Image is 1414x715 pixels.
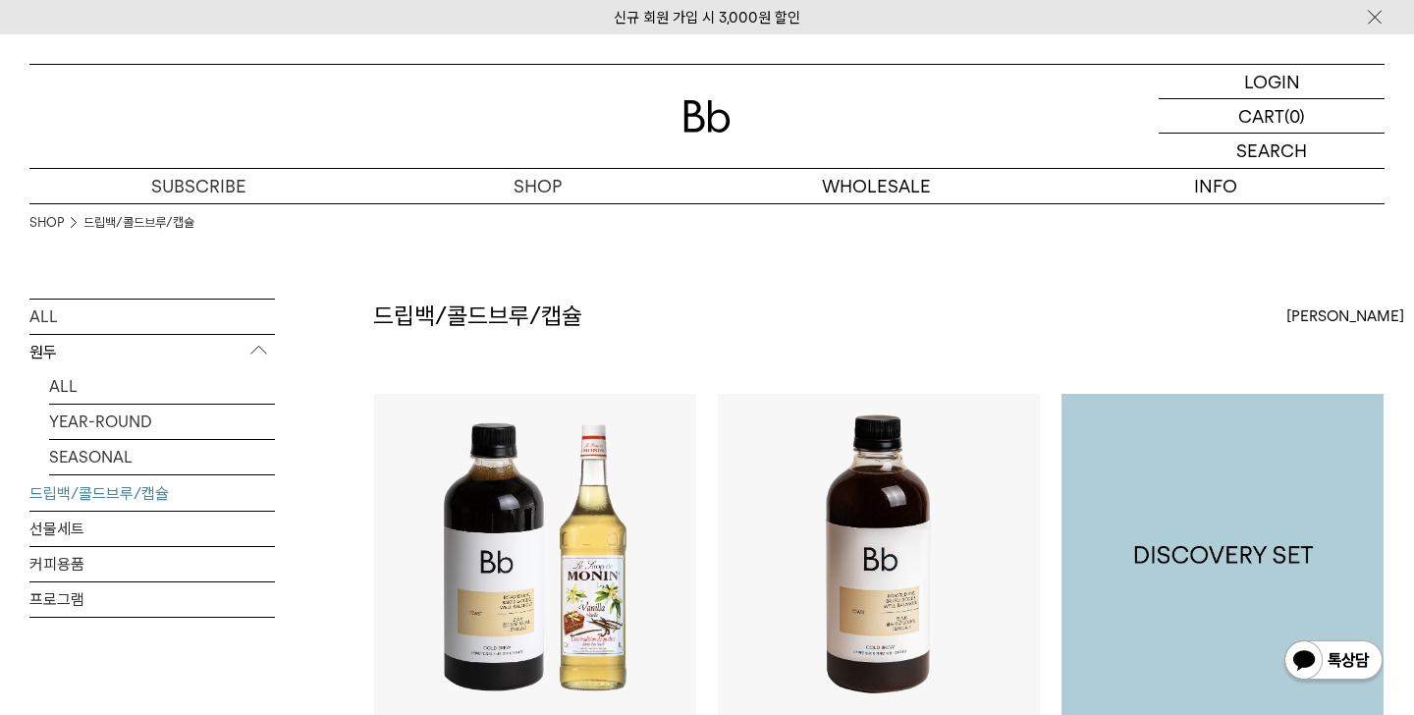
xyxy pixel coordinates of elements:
a: 드립백/콜드브루/캡슐 [29,476,275,511]
a: SUBSCRIBE [29,169,368,203]
p: CART [1238,99,1284,133]
a: 선물세트 [29,512,275,546]
a: SHOP [29,213,64,233]
a: ALL [29,300,275,334]
a: 신규 회원 가입 시 3,000원 할인 [614,9,800,27]
p: (0) [1284,99,1305,133]
p: LOGIN [1244,65,1300,98]
p: INFO [1046,169,1385,203]
a: CART (0) [1159,99,1385,134]
p: 원두 [29,335,275,370]
span: [PERSON_NAME] [1286,304,1404,328]
a: 드립백/콜드브루/캡슐 [83,213,194,233]
h2: 드립백/콜드브루/캡슐 [373,300,582,333]
p: SEARCH [1236,134,1307,168]
img: 카카오톡 채널 1:1 채팅 버튼 [1282,638,1385,686]
a: 커피용품 [29,547,275,581]
p: WHOLESALE [707,169,1046,203]
a: SHOP [368,169,707,203]
img: 로고 [683,100,731,133]
a: 프로그램 [29,582,275,617]
a: LOGIN [1159,65,1385,99]
a: ALL [49,369,275,404]
a: YEAR-ROUND [49,405,275,439]
a: SEASONAL [49,440,275,474]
